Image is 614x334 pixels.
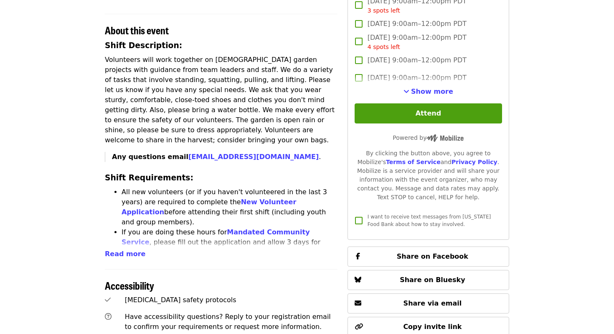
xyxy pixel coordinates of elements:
[368,7,400,14] span: 3 spots left
[122,187,337,227] li: All new volunteers (or if you haven't volunteered in the last 3 years) are required to complete t...
[348,270,509,290] button: Share on Bluesky
[105,249,145,259] button: Read more
[105,278,154,293] span: Accessibility
[368,33,467,51] span: [DATE] 9:00am–12:00pm PDT
[125,295,337,305] div: [MEDICAL_DATA] safety protocols
[403,87,453,97] button: See more timeslots
[368,73,467,83] span: [DATE] 9:00am–12:00pm PDT
[112,153,319,161] strong: Any questions email
[122,227,337,267] li: If you are doing these hours for , please fill out the application and allow 3 days for approval....
[386,159,441,165] a: Terms of Service
[105,313,112,321] i: question-circle icon
[400,276,465,284] span: Share on Bluesky
[403,299,462,307] span: Share via email
[368,19,467,29] span: [DATE] 9:00am–12:00pm PDT
[112,152,337,162] p: .
[105,23,169,37] span: About this event
[411,87,453,95] span: Show more
[188,153,319,161] a: [EMAIL_ADDRESS][DOMAIN_NAME]
[368,214,491,227] span: I want to receive text messages from [US_STATE] Food Bank about how to stay involved.
[105,55,337,145] p: Volunteers will work together on [DEMOGRAPHIC_DATA] garden projects with guidance from team leade...
[403,323,462,331] span: Copy invite link
[426,134,464,142] img: Powered by Mobilize
[355,103,502,123] button: Attend
[393,134,464,141] span: Powered by
[355,149,502,202] div: By clicking the button above, you agree to Mobilize's and . Mobilize is a service provider and wi...
[452,159,497,165] a: Privacy Policy
[105,250,145,258] span: Read more
[105,41,182,50] strong: Shift Description:
[125,313,331,331] span: Have accessibility questions? Reply to your registration email to confirm your requirements or re...
[122,228,310,246] a: Mandated Community Service
[105,173,193,182] strong: Shift Requirements:
[105,296,111,304] i: check icon
[397,252,468,260] span: Share on Facebook
[348,293,509,313] button: Share via email
[348,247,509,267] button: Share on Facebook
[368,55,467,65] span: [DATE] 9:00am–12:00pm PDT
[368,44,400,50] span: 4 spots left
